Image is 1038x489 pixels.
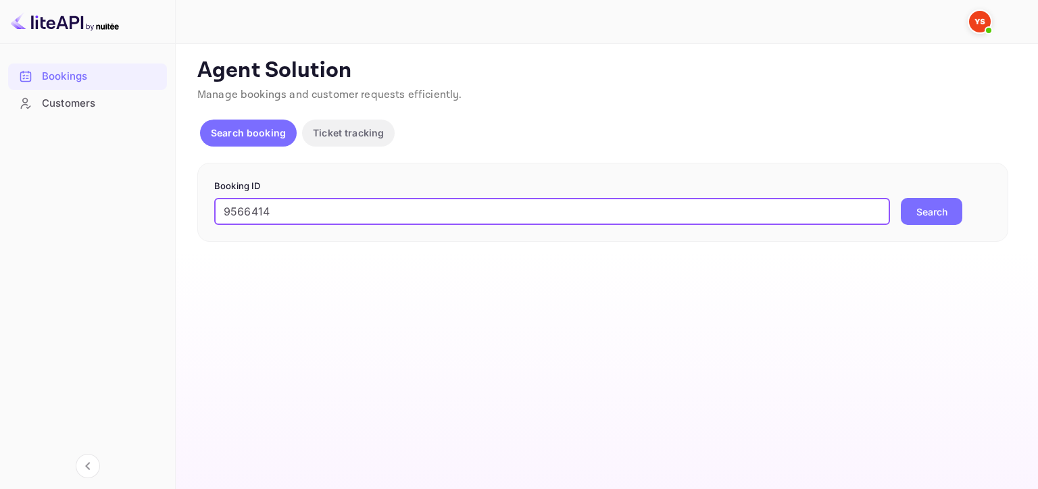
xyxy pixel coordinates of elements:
[313,126,384,140] p: Ticket tracking
[901,198,962,225] button: Search
[211,126,286,140] p: Search booking
[8,91,167,117] div: Customers
[42,96,160,111] div: Customers
[42,69,160,84] div: Bookings
[197,57,1014,84] p: Agent Solution
[197,88,462,102] span: Manage bookings and customer requests efficiently.
[969,11,991,32] img: Yandex Support
[11,11,119,32] img: LiteAPI logo
[214,198,890,225] input: Enter Booking ID (e.g., 63782194)
[76,454,100,478] button: Collapse navigation
[214,180,991,193] p: Booking ID
[8,63,167,88] a: Bookings
[8,63,167,90] div: Bookings
[8,91,167,115] a: Customers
